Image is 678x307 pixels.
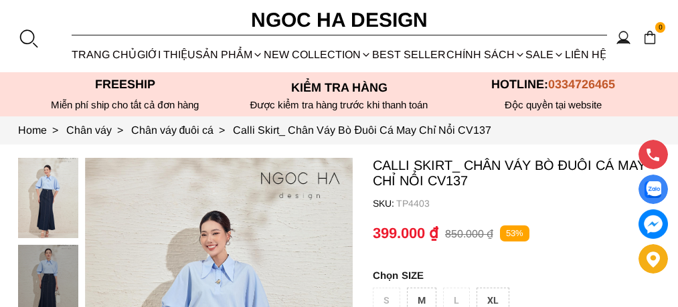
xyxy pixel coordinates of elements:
a: Link to Chân váy [66,124,131,136]
a: Ngoc Ha Design [205,4,473,36]
span: > [214,124,230,136]
a: NEW COLLECTION [264,37,372,72]
a: Link to Chân váy đuôi cá [131,124,234,136]
span: > [47,124,64,136]
img: img-CART-ICON-ksit0nf1 [643,30,657,45]
span: 0 [655,22,666,33]
a: Link to Calli Skirt_ Chân Váy Bò Đuôi Cá May Chỉ Nổi CV137 [233,124,491,136]
p: Calli Skirt_ Chân Váy Bò Đuôi Cá May Chỉ Nổi CV137 [373,158,661,189]
span: 0334726465 [548,78,615,91]
a: SALE [525,37,565,72]
img: Display image [645,181,661,198]
p: 399.000 ₫ [373,225,438,242]
div: Miễn phí ship cho tất cả đơn hàng [18,99,232,111]
p: Hotline: [446,78,661,92]
h6: SKU: [373,198,396,209]
a: Display image [639,175,668,204]
div: Chính sách [446,37,525,72]
div: SẢN PHẨM [195,37,264,72]
a: BEST SELLER [372,37,446,72]
p: Freeship [18,78,232,92]
p: Được kiểm tra hàng trước khi thanh toán [232,99,446,111]
img: Calli Skirt_ Chân Váy Bò Đuôi Cá May Chỉ Nổi CV137_mini_0 [18,158,78,238]
p: 850.000 ₫ [445,227,493,240]
h6: Độc quyền tại website [446,99,661,111]
p: SIZE [373,270,661,281]
a: LIÊN HỆ [565,37,607,72]
p: 53% [500,225,529,242]
a: GIỚI THIỆU [137,37,195,72]
a: messenger [639,209,668,239]
span: > [112,124,129,136]
a: Link to Home [18,124,66,136]
a: TRANG CHỦ [72,37,137,72]
p: TP4403 [396,198,661,209]
font: Kiểm tra hàng [291,81,388,94]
